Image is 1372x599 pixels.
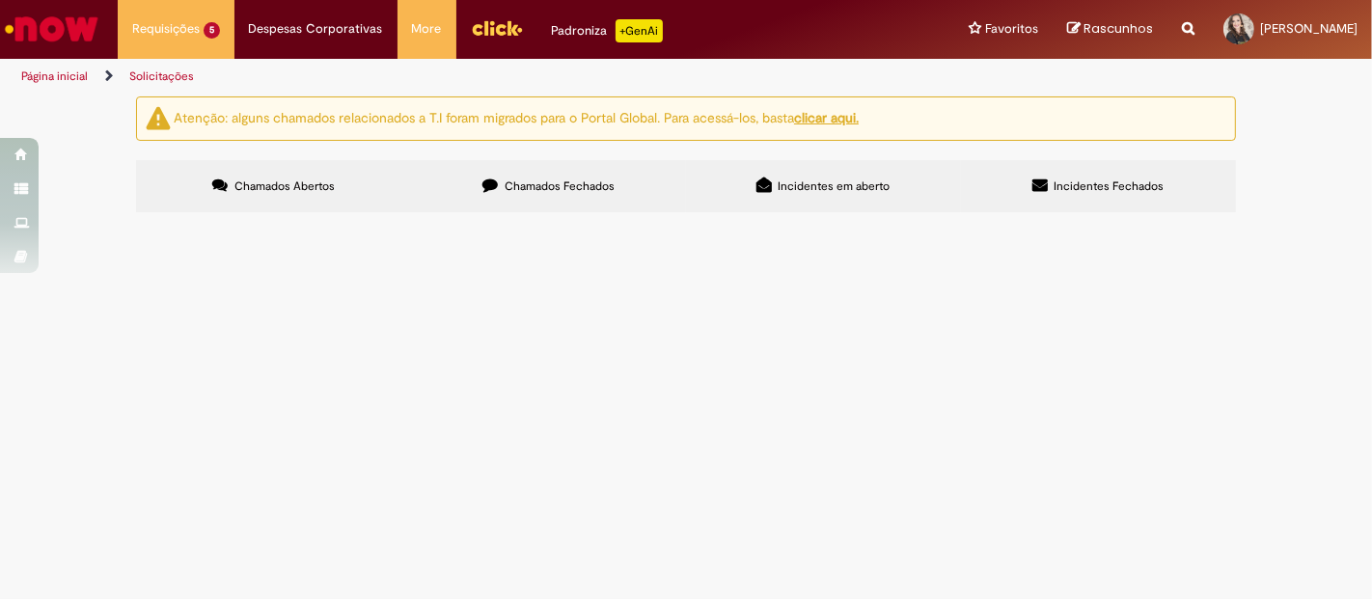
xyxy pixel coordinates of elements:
ul: Trilhas de página [14,59,900,95]
a: Página inicial [21,68,88,84]
span: Requisições [132,19,200,39]
span: More [412,19,442,39]
span: Chamados Fechados [505,178,615,194]
span: Despesas Corporativas [249,19,383,39]
span: 5 [204,22,220,39]
span: Incidentes em aberto [779,178,891,194]
span: Incidentes Fechados [1055,178,1165,194]
span: [PERSON_NAME] [1260,20,1358,37]
span: Rascunhos [1084,19,1153,38]
span: Chamados Abertos [234,178,335,194]
a: clicar aqui. [794,109,859,126]
a: Solicitações [129,68,194,84]
ng-bind-html: Atenção: alguns chamados relacionados a T.I foram migrados para o Portal Global. Para acessá-los,... [174,109,859,126]
div: Padroniza [552,19,663,42]
span: Favoritos [985,19,1038,39]
img: ServiceNow [2,10,101,48]
a: Rascunhos [1067,20,1153,39]
img: click_logo_yellow_360x200.png [471,14,523,42]
p: +GenAi [616,19,663,42]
